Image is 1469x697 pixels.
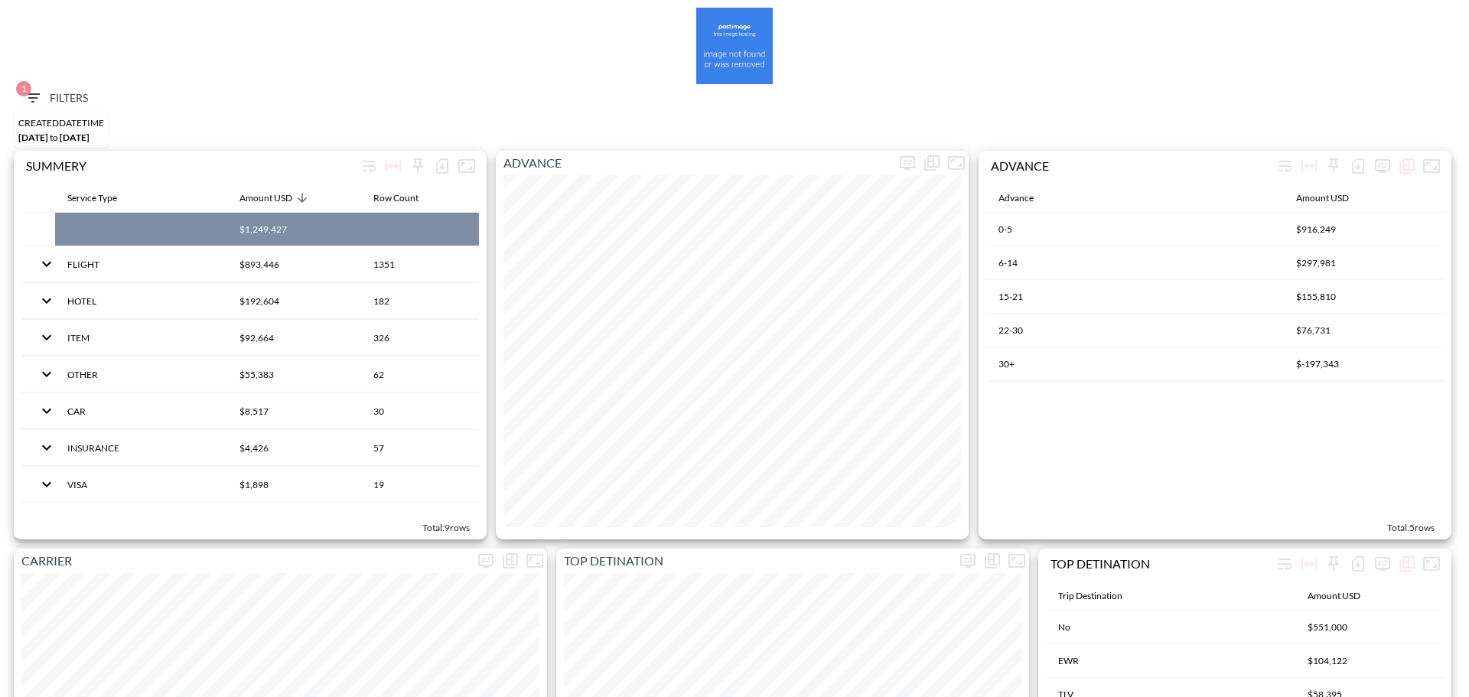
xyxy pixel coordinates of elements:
th: VISA [55,467,226,503]
th: No [1046,611,1295,644]
p: TOP DETINATION [556,552,956,570]
span: [DATE] [DATE] [18,132,90,143]
th: $297,981 [1284,246,1444,280]
th: $92,664 [227,320,362,356]
div: Toggle table layout between fixed and auto (default: auto) [1297,154,1321,178]
div: TOP DETINATION [1050,556,1272,571]
th: 12 [361,503,479,539]
span: Display settings [956,549,980,573]
button: expand row [34,435,60,461]
div: SUMMERY [26,158,357,173]
th: FLIGHT [55,246,226,282]
span: Amount USD [1296,189,1369,207]
th: OTHER [55,357,226,392]
th: CAR [55,393,226,429]
th: $916,249 [1284,213,1444,246]
th: $1,898 [227,467,362,503]
button: 1Filters [18,84,94,112]
button: expand row [34,251,60,277]
div: Amount USD [1308,587,1360,605]
button: expand row [34,361,60,387]
th: 182 [361,283,479,319]
button: expand row [34,288,60,314]
span: Display settings [1370,154,1395,178]
th: $55,383 [227,357,362,392]
div: Trip Destination [1058,587,1122,605]
th: 326 [361,320,479,356]
div: Service Type [67,189,117,207]
button: more [474,549,498,573]
div: Show as… [920,151,944,175]
th: 30+ [986,347,1284,381]
th: HOTEL [55,283,226,319]
th: 1351 [361,246,479,282]
th: $4,426 [227,430,362,466]
th: $893,446 [227,246,362,282]
button: Fullscreen [1419,552,1444,576]
span: Trip Destination [1058,587,1142,605]
span: Filters [24,89,88,108]
th: 19 [361,467,479,503]
button: Fullscreen [1005,549,1029,573]
button: more [1370,154,1395,178]
span: Total: 9 rows [422,522,470,533]
button: expand row [34,324,60,350]
div: ADVANCE [991,158,1272,173]
th: $76,731 [1284,314,1444,347]
th: $1,249,427 [227,213,362,246]
button: expand row [34,508,60,534]
div: Row Count [373,189,419,207]
span: Advance [998,189,1054,207]
th: $192,604 [227,283,362,319]
th: 62 [361,357,479,392]
span: Display settings [474,549,498,573]
div: Show as… [980,549,1005,573]
button: more [956,549,980,573]
div: Wrap text [357,154,381,178]
th: 22-30 [986,314,1284,347]
span: Row Count [373,189,438,207]
th: $298 [227,503,362,539]
th: INSURANCE [55,430,226,466]
span: Display settings [1370,552,1395,576]
th: EWR [1046,644,1295,678]
button: more [1370,552,1395,576]
img: amsalem-2.png [696,8,773,84]
div: Show as… [1395,154,1419,178]
th: $8,517 [227,393,362,429]
span: Service Type [67,189,137,207]
th: 0-5 [986,213,1284,246]
span: Amount USD [1308,587,1380,605]
th: $551,000 [1295,611,1444,644]
p: ADVANCE [496,154,895,172]
div: Amount USD [239,189,292,207]
span: Display settings [895,151,920,175]
span: to [50,132,58,143]
th: 6-14 [986,246,1284,280]
th: $-197,343 [1284,347,1444,381]
div: Toggle table layout between fixed and auto (default: auto) [1297,552,1321,576]
p: CARRIER [14,552,474,570]
th: Item [55,503,226,539]
th: 57 [361,430,479,466]
th: $104,122 [1295,644,1444,678]
div: Sticky left columns: 0 [406,154,430,178]
div: Wrap text [1272,552,1297,576]
div: Amount USD [1296,189,1349,207]
button: Fullscreen [523,549,547,573]
button: Fullscreen [1419,154,1444,178]
div: Show as… [498,549,523,573]
button: expand row [34,398,60,424]
div: Wrap text [1272,154,1297,178]
button: expand row [34,471,60,497]
th: 30 [361,393,479,429]
div: Sticky left columns: 0 [1321,552,1346,576]
th: $155,810 [1284,280,1444,314]
div: Show as… [1395,552,1419,576]
span: Total: 5 rows [1387,522,1435,533]
button: Fullscreen [944,151,969,175]
button: more [895,151,920,175]
div: Sticky left columns: 0 [1321,154,1346,178]
div: Advance [998,189,1034,207]
button: Fullscreen [454,154,479,178]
